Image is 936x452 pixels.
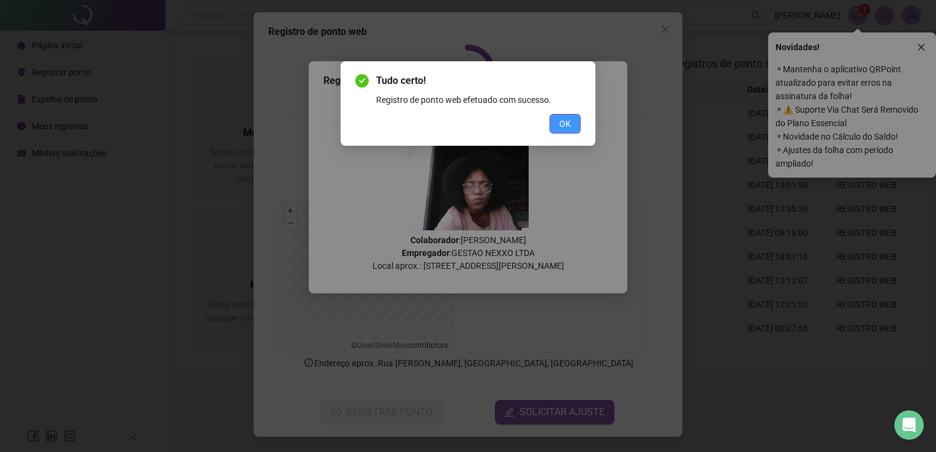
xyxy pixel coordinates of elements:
span: OK [559,117,571,130]
span: Tudo certo! [376,73,581,88]
div: Open Intercom Messenger [894,410,924,440]
button: OK [549,114,581,134]
div: Registro de ponto web efetuado com sucesso. [376,93,581,107]
span: check-circle [355,74,369,88]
